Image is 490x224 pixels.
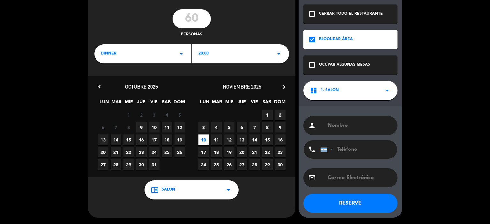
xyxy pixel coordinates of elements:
span: 17 [149,134,160,145]
span: 19 [174,134,185,145]
span: MAR [111,98,122,109]
span: 2 [136,110,147,120]
span: 8 [123,122,134,133]
span: 14 [249,134,260,145]
span: 23 [275,147,286,157]
i: person [308,122,316,129]
span: 15 [123,134,134,145]
span: LUN [99,98,109,109]
input: 0 [173,9,211,28]
span: noviembre 2025 [223,83,261,90]
div: OCUPAR ALGUNAS MESAS [319,62,370,68]
span: 20:00 [198,51,209,57]
span: 9 [136,122,147,133]
span: 26 [174,147,185,157]
i: arrow_drop_down [177,50,185,58]
span: 29 [262,159,273,170]
span: SAB [262,98,272,109]
span: 20 [237,147,247,157]
input: Teléfono [320,140,390,159]
span: 22 [262,147,273,157]
span: 2 [275,110,286,120]
span: 7 [111,122,121,133]
span: 1 [123,110,134,120]
span: 4 [162,110,172,120]
span: 29 [123,159,134,170]
span: SALON [162,187,175,193]
span: JUE [136,98,147,109]
span: 10 [198,134,209,145]
span: 15 [262,134,273,145]
div: BLOQUEAR ÁREA [319,36,353,43]
span: 27 [98,159,108,170]
span: 26 [224,159,234,170]
span: 13 [98,134,108,145]
span: 24 [149,147,160,157]
span: DOM [274,98,285,109]
span: 21 [249,147,260,157]
span: octubre 2025 [125,83,158,90]
span: 18 [211,147,222,157]
span: 25 [162,147,172,157]
span: JUE [237,98,247,109]
span: 7 [249,122,260,133]
i: arrow_drop_down [275,50,283,58]
input: Nombre [327,121,393,130]
span: 21 [111,147,121,157]
span: 11 [162,122,172,133]
span: 17 [198,147,209,157]
span: LUN [199,98,210,109]
span: dinner [101,51,116,57]
i: chevron_right [281,83,287,90]
i: dashboard [310,87,317,94]
i: check_box_outline_blank [308,61,316,69]
span: 6 [98,122,108,133]
span: 10 [149,122,160,133]
span: 23 [136,147,147,157]
span: 13 [237,134,247,145]
span: SAB [161,98,172,109]
span: 8 [262,122,273,133]
span: 28 [249,159,260,170]
div: CERRAR TODO EL RESTAURANTE [319,11,383,17]
span: MIE [224,98,235,109]
span: 14 [111,134,121,145]
span: 6 [237,122,247,133]
i: email [308,174,316,182]
span: 31 [149,159,160,170]
span: 1. SALON [321,87,339,94]
span: 4 [211,122,222,133]
span: 12 [174,122,185,133]
span: 3 [198,122,209,133]
span: MAR [212,98,222,109]
span: 18 [162,134,172,145]
span: 16 [275,134,286,145]
i: arrow_drop_down [225,186,232,194]
span: 19 [224,147,234,157]
span: 11 [211,134,222,145]
input: Correo Electrónico [327,173,393,182]
span: 20 [98,147,108,157]
button: RESERVE [303,194,397,213]
span: MIE [124,98,134,109]
span: 1 [262,110,273,120]
span: 28 [111,159,121,170]
i: arrow_drop_down [383,87,391,94]
i: phone [308,146,316,153]
span: 3 [149,110,160,120]
span: 5 [224,122,234,133]
span: personas [181,32,202,38]
span: 25 [211,159,222,170]
i: check_box [308,36,316,43]
span: 12 [224,134,234,145]
span: 5 [174,110,185,120]
i: chevron_left [96,83,103,90]
span: 9 [275,122,286,133]
span: DOM [174,98,184,109]
i: chrome_reader_mode [151,186,159,194]
span: 30 [275,159,286,170]
span: VIE [149,98,159,109]
span: 27 [237,159,247,170]
div: Argentina: +54 [321,141,335,158]
span: 16 [136,134,147,145]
